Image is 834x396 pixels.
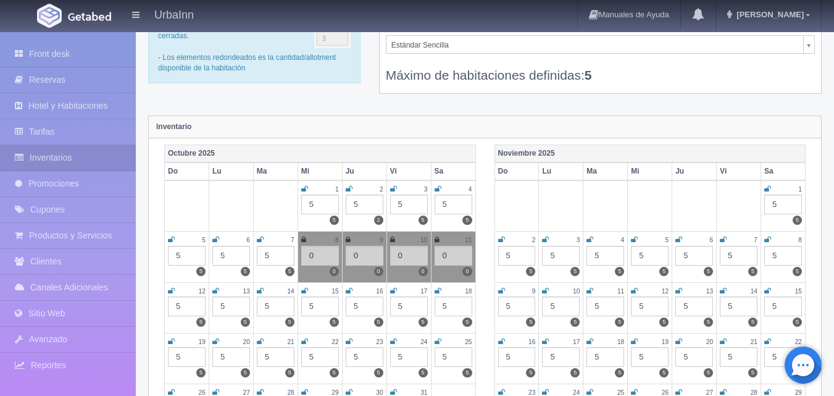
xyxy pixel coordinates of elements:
small: 20 [706,339,713,345]
label: 5 [419,368,428,377]
label: 5 [615,267,624,276]
small: 24 [420,339,427,345]
small: 3 [424,186,428,193]
div: 5 [720,297,757,316]
div: 5 [301,195,339,214]
th: Mi [628,162,672,180]
small: 6 [709,237,713,243]
small: 19 [199,339,206,345]
div: 5 [542,297,580,316]
div: 5 [390,195,428,214]
div: 5 [257,246,294,266]
th: Lu [209,162,253,180]
small: 13 [243,288,250,295]
div: 5 [764,347,802,367]
div: 5 [498,297,536,316]
small: 28 [287,389,294,396]
small: 23 [376,339,383,345]
span: [PERSON_NAME] [733,10,804,19]
small: 21 [287,339,294,345]
label: 5 [285,368,294,377]
div: 5 [720,246,757,266]
div: 5 [257,347,294,367]
a: Estándar Sencilla [386,35,815,54]
small: 14 [287,288,294,295]
label: 5 [374,368,383,377]
small: 29 [332,389,338,396]
small: 1 [798,186,802,193]
div: 5 [586,297,624,316]
small: 11 [617,288,624,295]
label: 0 [419,267,428,276]
label: 5 [374,318,383,327]
small: 10 [573,288,580,295]
div: 5 [435,195,472,214]
small: 18 [465,288,472,295]
div: 5 [346,195,383,214]
th: Ma [253,162,298,180]
small: 21 [751,339,757,345]
small: 2 [532,237,536,243]
th: Do [165,162,209,180]
small: 13 [706,288,713,295]
div: 5 [257,297,294,316]
label: 5 [241,368,250,377]
small: 6 [246,237,250,243]
div: 5 [168,297,206,316]
div: 5 [435,347,472,367]
div: 5 [390,297,428,316]
label: 5 [526,368,535,377]
div: Máximo de habitaciones definidas: [386,54,815,84]
th: Ju [342,162,386,180]
small: 26 [662,389,669,396]
label: 5 [615,318,624,327]
small: 3 [577,237,580,243]
th: Do [494,162,539,180]
label: 5 [419,216,428,225]
label: 5 [748,318,757,327]
small: 27 [243,389,250,396]
small: 16 [376,288,383,295]
small: 15 [332,288,338,295]
small: 8 [335,237,339,243]
small: 1 [335,186,339,193]
div: 0 [346,246,383,266]
small: 4 [469,186,472,193]
label: 5 [330,216,339,225]
label: 5 [526,318,535,327]
div: 5 [498,246,536,266]
th: Mi [298,162,342,180]
div: 5 [390,347,428,367]
small: 18 [617,339,624,345]
label: 5 [704,368,713,377]
label: 5 [330,318,339,327]
label: 5 [704,267,713,276]
th: Vi [717,162,761,180]
small: 27 [706,389,713,396]
th: Ju [672,162,717,180]
label: 5 [526,267,535,276]
label: 0 [462,267,472,276]
small: 8 [798,237,802,243]
label: 5 [793,318,802,327]
th: Noviembre 2025 [494,145,806,162]
label: 5 [196,267,206,276]
label: 5 [793,216,802,225]
small: 10 [420,237,427,243]
label: 5 [659,368,669,377]
strong: Inventario [156,122,191,131]
div: 0 [390,246,428,266]
div: 5 [586,347,624,367]
label: 5 [659,267,669,276]
small: 9 [380,237,383,243]
small: 16 [528,339,535,345]
div: 5 [764,246,802,266]
div: 0 [435,246,472,266]
th: Octubre 2025 [165,145,476,162]
div: 5 [631,246,669,266]
div: 5 [168,347,206,367]
div: 5 [212,246,250,266]
small: 2 [380,186,383,193]
small: 9 [532,288,536,295]
small: 22 [795,339,802,345]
